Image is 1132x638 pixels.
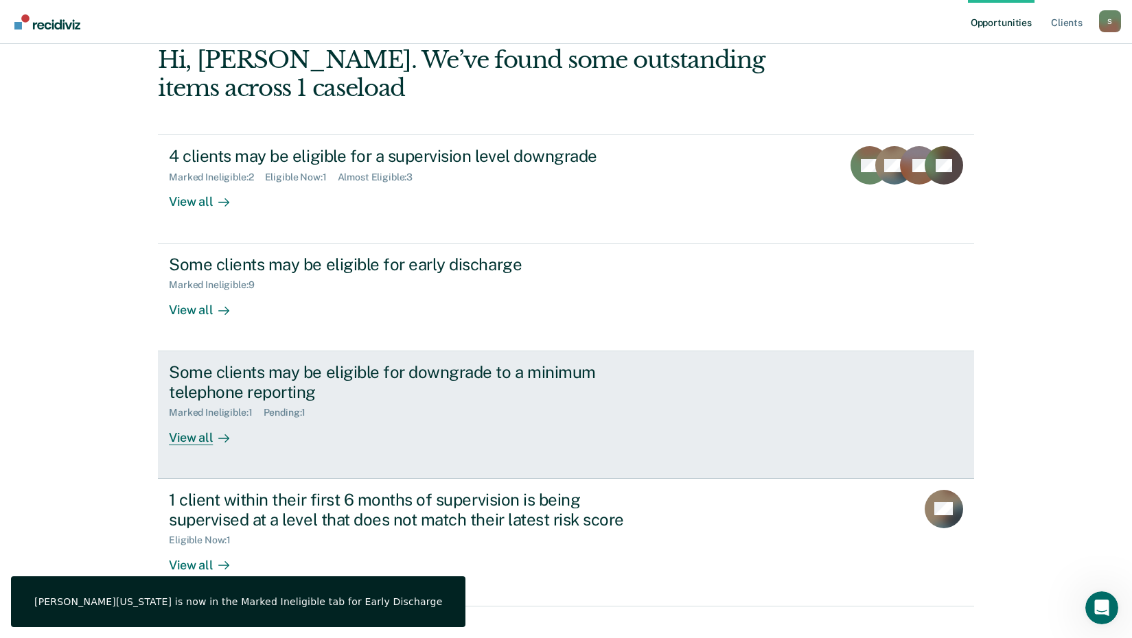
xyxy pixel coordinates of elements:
div: Marked Ineligible : 2 [169,172,264,183]
div: View all [169,418,246,445]
button: Profile dropdown button [1099,10,1121,32]
div: 1 client within their first 6 months of supervision is being supervised at a level that does not ... [169,490,651,530]
div: Some clients may be eligible for downgrade to a minimum telephone reporting [169,362,651,402]
a: 4 clients may be eligible for a supervision level downgradeMarked Ineligible:2Eligible Now:1Almos... [158,134,974,243]
div: Pending : 1 [264,407,317,418]
div: S [1099,10,1121,32]
div: Some clients may be eligible for early discharge [169,255,651,274]
div: View all [169,546,246,573]
div: View all [169,183,246,210]
iframe: Intercom live chat [1085,591,1118,624]
a: Some clients may be eligible for early dischargeMarked Ineligible:9View all [158,244,974,351]
div: Marked Ineligible : 1 [169,407,263,418]
div: 4 clients may be eligible for a supervision level downgrade [169,146,651,166]
div: Marked Ineligible : 9 [169,279,265,291]
img: Recidiviz [14,14,80,29]
div: Almost Eligible : 3 [338,172,424,183]
div: Eligible Now : 1 [265,172,338,183]
a: Some clients may be eligible for downgrade to a minimum telephone reportingMarked Ineligible:1Pen... [158,351,974,479]
div: View all [169,291,246,318]
div: Eligible Now : 1 [169,534,242,546]
a: 1 client within their first 6 months of supervision is being supervised at a level that does not ... [158,479,974,606]
div: Hi, [PERSON_NAME]. We’ve found some outstanding items across 1 caseload [158,46,811,102]
div: [PERSON_NAME][US_STATE] is now in the Marked Ineligible tab for Early Discharge [34,595,442,608]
